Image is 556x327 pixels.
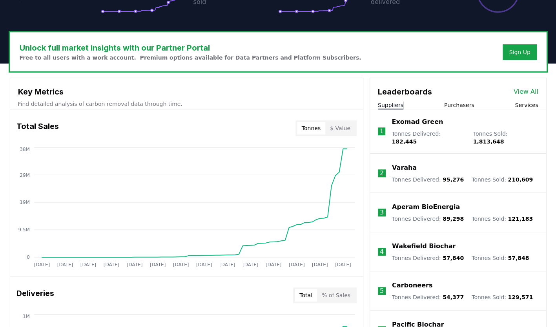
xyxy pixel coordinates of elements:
[472,215,533,223] p: Tonnes Sold :
[317,289,355,302] button: % of Sales
[380,247,384,256] p: 4
[242,262,259,267] tspan: [DATE]
[508,255,529,261] span: 57,848
[20,146,30,152] tspan: 38M
[80,262,96,267] tspan: [DATE]
[312,262,328,267] tspan: [DATE]
[515,101,538,109] button: Services
[473,130,538,145] p: Tonnes Sold :
[443,176,464,183] span: 95,276
[335,262,351,267] tspan: [DATE]
[444,101,474,109] button: Purchasers
[16,120,59,136] h3: Total Sales
[380,169,384,178] p: 2
[392,117,443,127] a: Exomad Green
[508,294,533,300] span: 129,571
[508,216,533,222] span: 121,183
[392,254,464,262] p: Tonnes Delivered :
[219,262,235,267] tspan: [DATE]
[392,176,464,183] p: Tonnes Delivered :
[378,101,403,109] button: Suppliers
[289,262,305,267] tspan: [DATE]
[392,138,417,145] span: 182,445
[508,176,533,183] span: 210,609
[20,54,361,62] p: Free to all users with a work account. Premium options available for Data Partners and Platform S...
[18,227,29,233] tspan: 9.5M
[392,281,432,290] a: Carboneers
[325,122,355,134] button: $ Value
[473,138,504,145] span: 1,813,648
[149,262,166,267] tspan: [DATE]
[378,86,432,98] h3: Leaderboards
[20,200,30,205] tspan: 19M
[392,202,460,212] a: Aperam BioEnergia
[472,293,533,301] p: Tonnes Sold :
[297,122,325,134] button: Tonnes
[20,172,30,178] tspan: 29M
[514,87,538,96] a: View All
[392,215,464,223] p: Tonnes Delivered :
[472,254,529,262] p: Tonnes Sold :
[443,216,464,222] span: 89,298
[34,262,50,267] tspan: [DATE]
[22,313,29,319] tspan: 1M
[503,44,536,60] button: Sign Up
[20,42,361,54] h3: Unlock full market insights with our Partner Portal
[27,254,30,260] tspan: 0
[509,48,530,56] a: Sign Up
[392,130,465,145] p: Tonnes Delivered :
[126,262,142,267] tspan: [DATE]
[443,255,464,261] span: 57,840
[472,176,533,183] p: Tonnes Sold :
[57,262,73,267] tspan: [DATE]
[443,294,464,300] span: 54,377
[16,287,54,303] h3: Deliveries
[18,100,355,108] p: Find detailed analysis of carbon removal data through time.
[380,286,384,296] p: 5
[173,262,189,267] tspan: [DATE]
[379,127,383,136] p: 1
[266,262,282,267] tspan: [DATE]
[295,289,317,302] button: Total
[392,163,417,173] a: Varaha
[196,262,212,267] tspan: [DATE]
[18,86,355,98] h3: Key Metrics
[392,293,464,301] p: Tonnes Delivered :
[392,242,456,251] a: Wakefield Biochar
[380,208,384,217] p: 3
[103,262,119,267] tspan: [DATE]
